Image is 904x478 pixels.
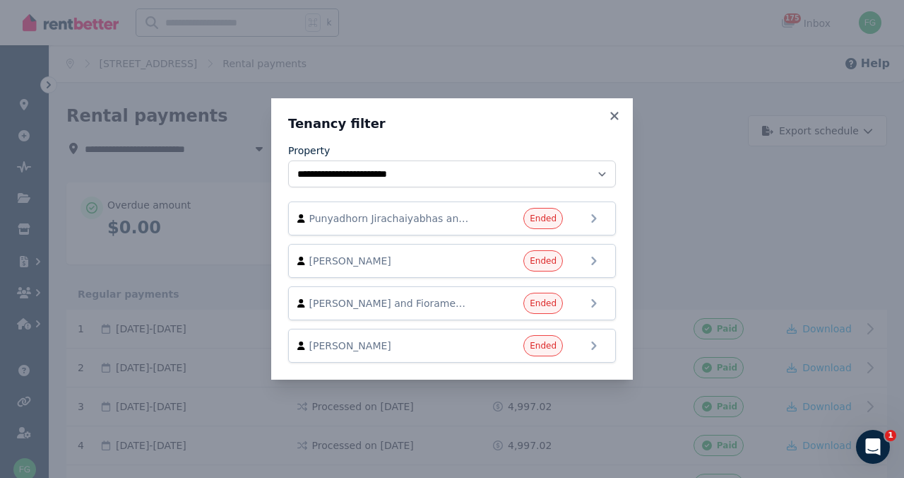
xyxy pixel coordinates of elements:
[309,211,470,226] span: Punyadhorn Jirachaiyabhas and Poomrapee Thitinun
[309,339,470,353] span: [PERSON_NAME]
[530,213,557,224] span: Ended
[288,115,616,132] h3: Tenancy filter
[885,430,896,441] span: 1
[856,430,890,464] iframe: Intercom live chat
[288,244,616,278] a: [PERSON_NAME]Ended
[530,298,557,309] span: Ended
[309,296,470,310] span: [PERSON_NAME] and Fioramente Costa
[288,329,616,363] a: [PERSON_NAME]Ended
[530,340,557,351] span: Ended
[309,254,470,268] span: [PERSON_NAME]
[288,286,616,320] a: [PERSON_NAME] and Fioramente CostaEnded
[288,144,330,158] label: Property
[530,255,557,267] span: Ended
[288,202,616,235] a: Punyadhorn Jirachaiyabhas and Poomrapee ThitinunEnded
